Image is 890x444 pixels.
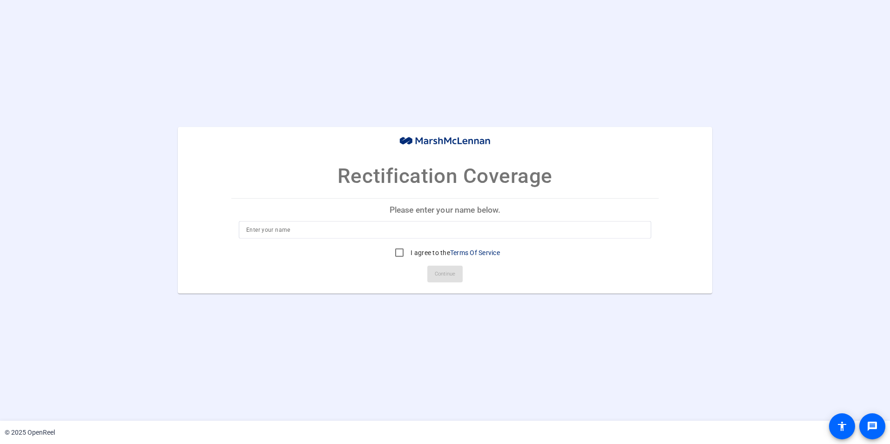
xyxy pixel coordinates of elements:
[836,421,848,432] mat-icon: accessibility
[409,248,500,257] label: I agree to the
[231,199,659,221] p: Please enter your name below.
[450,249,500,256] a: Terms Of Service
[246,224,644,235] input: Enter your name
[337,161,553,191] p: Rectification Coverage
[5,428,55,437] div: © 2025 OpenReel
[867,421,878,432] mat-icon: message
[398,136,492,147] img: company-logo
